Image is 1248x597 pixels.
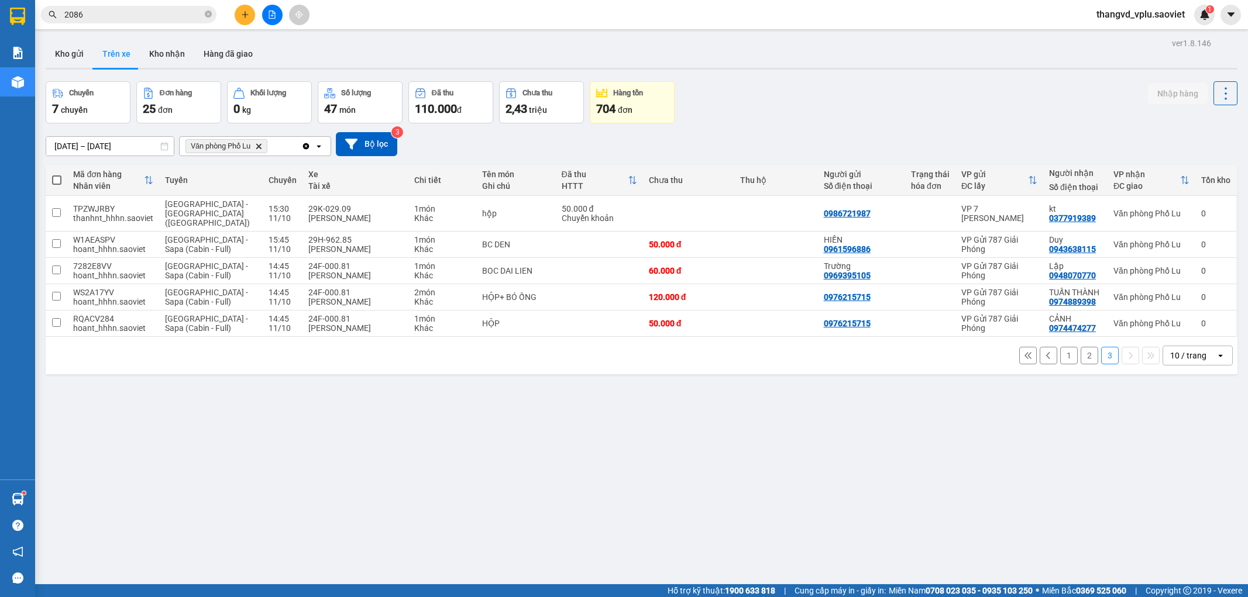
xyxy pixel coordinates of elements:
[824,261,899,271] div: Trường
[668,584,775,597] span: Hỗ trợ kỹ thuật:
[250,89,286,97] div: Khối lượng
[73,204,153,213] div: TPZWJRBY
[269,175,297,185] div: Chuyến
[269,297,297,306] div: 11/10
[414,261,470,271] div: 1 món
[73,181,144,191] div: Nhân viên
[1201,319,1230,328] div: 0
[1049,182,1102,192] div: Số điện thoại
[255,143,262,150] svg: Delete
[414,288,470,297] div: 2 món
[69,89,94,97] div: Chuyến
[1113,292,1189,302] div: Văn phòng Phố Lu
[269,204,297,213] div: 15:30
[341,89,371,97] div: Số lượng
[1221,5,1241,25] button: caret-down
[73,297,153,306] div: hoant_hhhn.saoviet
[227,81,312,123] button: Khối lượng0kg
[12,47,24,59] img: solution-icon
[649,292,728,302] div: 120.000 đ
[1201,266,1230,275] div: 0
[308,235,403,244] div: 29H-962.85
[725,586,775,595] strong: 1900 633 818
[67,165,159,196] th: Toggle SortBy
[961,170,1028,179] div: VP gửi
[482,292,549,302] div: HỘP+ BÓ ỐNG
[241,11,249,19] span: plus
[165,175,256,185] div: Tuyến
[649,175,728,185] div: Chưa thu
[22,491,26,495] sup: 1
[295,11,303,19] span: aim
[1049,314,1102,323] div: CẢNH
[308,271,403,280] div: [PERSON_NAME]
[339,105,356,115] span: món
[824,170,899,179] div: Người gửi
[824,292,871,302] div: 0976215715
[12,76,24,88] img: warehouse-icon
[269,323,297,333] div: 11/10
[324,102,337,116] span: 47
[308,297,403,306] div: [PERSON_NAME]
[649,240,728,249] div: 50.000 đ
[824,271,871,280] div: 0969395105
[194,40,262,68] button: Hàng đã giao
[562,170,628,179] div: Đã thu
[482,266,549,275] div: BOC DAI LIEN
[1049,235,1102,244] div: Duy
[73,323,153,333] div: hoant_hhhn.saoviet
[308,181,403,191] div: Tài xế
[308,170,403,179] div: Xe
[308,213,403,223] div: [PERSON_NAME]
[1208,5,1212,13] span: 1
[46,81,130,123] button: Chuyến7chuyến
[49,11,57,19] span: search
[61,105,88,115] span: chuyến
[308,244,403,254] div: [PERSON_NAME]
[795,584,886,597] span: Cung cấp máy in - giấy in:
[158,105,173,115] span: đơn
[414,297,470,306] div: Khác
[596,102,616,116] span: 704
[308,288,403,297] div: 24F-000.81
[205,11,212,18] span: close-circle
[1135,584,1137,597] span: |
[1206,5,1214,13] sup: 1
[1201,292,1230,302] div: 0
[269,213,297,223] div: 11/10
[308,261,403,271] div: 24F-000.81
[824,181,899,191] div: Số điện thoại
[955,165,1043,196] th: Toggle SortBy
[1060,347,1078,364] button: 1
[191,142,250,151] span: Văn phòng Phố Lu
[269,235,297,244] div: 15:45
[482,240,549,249] div: BC DEN
[562,181,628,191] div: HTTT
[414,314,470,323] div: 1 món
[1199,9,1210,20] img: icon-new-feature
[269,288,297,297] div: 14:45
[165,288,248,306] span: [GEOGRAPHIC_DATA] - Sapa (Cabin - Full)
[506,102,527,116] span: 2,43
[73,213,153,223] div: thanhnt_hhhn.saoviet
[1049,323,1096,333] div: 0974474277
[961,314,1037,333] div: VP Gửi 787 Giải Phóng
[1113,319,1189,328] div: Văn phòng Phố Lu
[1042,584,1126,597] span: Miền Bắc
[482,319,549,328] div: HỘP
[1216,351,1225,360] svg: open
[64,8,202,21] input: Tìm tên, số ĐT hoặc mã đơn
[269,261,297,271] div: 14:45
[562,204,637,213] div: 50.000 đ
[262,5,283,25] button: file-add
[926,586,1033,595] strong: 0708 023 035 - 0935 103 250
[269,314,297,323] div: 14:45
[911,181,950,191] div: hóa đơn
[269,244,297,254] div: 11/10
[318,81,403,123] button: Số lượng47món
[1036,588,1039,593] span: ⚪️
[1113,266,1189,275] div: Văn phòng Phố Lu
[1081,347,1098,364] button: 2
[73,271,153,280] div: hoant_hhhn.saoviet
[457,105,462,115] span: đ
